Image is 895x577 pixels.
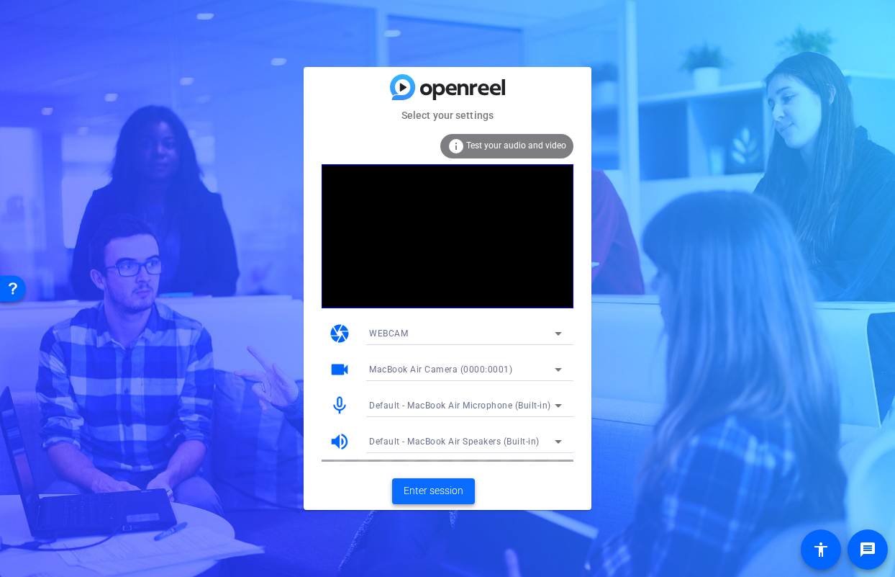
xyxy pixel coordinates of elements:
span: MacBook Air Camera (0000:0001) [369,364,512,375]
button: Enter session [392,478,475,504]
span: Default - MacBook Air Speakers (Built-in) [369,437,540,447]
img: blue-gradient.svg [390,74,505,99]
span: Test your audio and video [466,140,566,151]
span: Default - MacBook Air Microphone (Built-in) [369,401,551,411]
span: Enter session [404,483,463,498]
mat-icon: accessibility [812,541,830,558]
mat-icon: volume_up [329,431,350,452]
mat-icon: info [447,138,465,155]
mat-icon: camera [329,323,350,344]
mat-card-subtitle: Select your settings [304,107,591,123]
span: WEBCAM [369,328,408,339]
mat-icon: message [859,541,876,558]
mat-icon: mic_none [329,395,350,416]
mat-icon: videocam [329,359,350,380]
